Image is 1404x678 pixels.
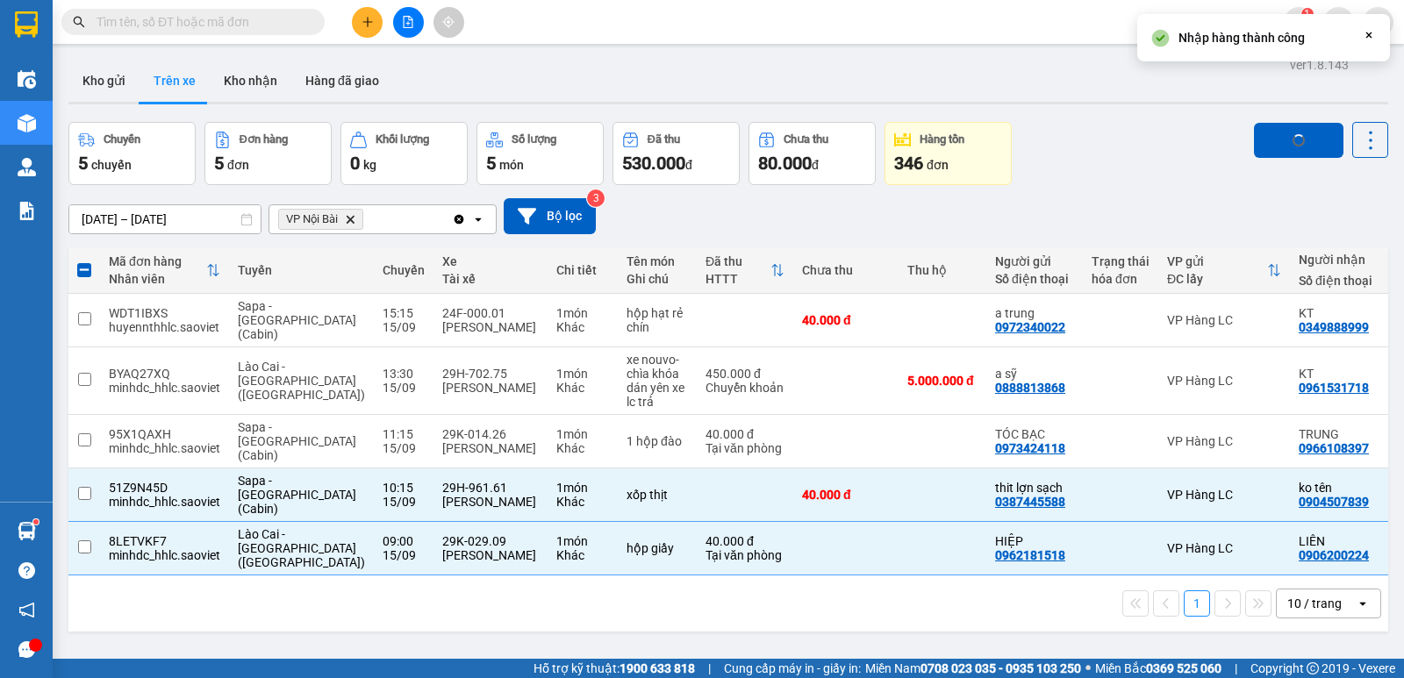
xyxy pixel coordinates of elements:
[363,158,376,172] span: kg
[995,320,1065,334] div: 0972340022
[1254,123,1343,158] button: loading Nhập hàng
[802,263,890,277] div: Chưa thu
[995,534,1074,548] div: HIỆP
[442,320,539,334] div: [PERSON_NAME]
[499,158,524,172] span: món
[1287,595,1342,612] div: 10 / trang
[620,661,695,675] strong: 1900 633 818
[1167,434,1281,448] div: VP Hàng LC
[556,441,609,455] div: Khác
[210,60,291,102] button: Kho nhận
[556,481,609,495] div: 1 món
[995,481,1074,495] div: thit lợn sạch
[512,133,556,146] div: Số lượng
[291,60,393,102] button: Hàng đã giao
[907,263,978,277] div: Thu hộ
[109,272,206,286] div: Nhân viên
[627,353,688,395] div: xe nouvo-chìa khóa dán yên xe
[1299,320,1369,334] div: 0349888999
[109,548,220,562] div: minhdc_hhlc.saoviet
[556,495,609,509] div: Khác
[393,7,424,38] button: file-add
[749,122,876,185] button: Chưa thu80.000đ
[109,534,220,548] div: 8LETVKF7
[556,367,609,381] div: 1 món
[1095,659,1221,678] span: Miền Bắc
[442,427,539,441] div: 29K-014.26
[78,153,88,174] span: 5
[1299,274,1378,288] div: Số điện thoại
[556,306,609,320] div: 1 món
[18,562,35,579] span: question-circle
[1299,306,1378,320] div: KT
[1158,247,1290,294] th: Toggle SortBy
[442,16,455,28] span: aim
[109,306,220,320] div: WDT1IBXS
[1167,374,1281,388] div: VP Hàng LC
[1167,541,1281,555] div: VP Hàng LC
[238,263,365,277] div: Tuyến
[907,374,978,388] div: 5.000.000 đ
[706,381,784,395] div: Chuyển khoản
[238,360,365,402] span: Lào Cai - [GEOGRAPHIC_DATA] ([GEOGRAPHIC_DATA])
[995,441,1065,455] div: 0973424118
[442,254,539,268] div: Xe
[18,602,35,618] span: notification
[383,263,425,277] div: Chuyến
[227,158,249,172] span: đơn
[18,202,36,220] img: solution-icon
[627,306,688,334] div: hộp hạt rẻ chín
[1146,661,1221,675] strong: 0369 525 060
[1299,381,1369,395] div: 0961531718
[627,254,688,268] div: Tên món
[1356,596,1370,610] svg: open
[1235,659,1237,678] span: |
[812,158,819,172] span: đ
[238,474,356,516] span: Sapa - [GEOGRAPHIC_DATA] (Cabin)
[442,272,539,286] div: Tài xế
[556,263,609,277] div: Chi tiết
[442,481,539,495] div: 29H-961.61
[612,122,740,185] button: Đã thu530.000đ
[68,60,140,102] button: Kho gửi
[685,158,692,172] span: đ
[706,254,770,268] div: Đã thu
[383,427,425,441] div: 11:15
[587,189,605,207] sup: 3
[442,548,539,562] div: [PERSON_NAME]
[204,122,332,185] button: Đơn hàng5đơn
[278,209,363,230] span: VP Nội Bài, close by backspace
[1178,28,1305,47] div: Nhập hàng thành công
[534,659,695,678] span: Hỗ trợ kỹ thuật:
[238,420,356,462] span: Sapa - [GEOGRAPHIC_DATA] (Cabin)
[18,70,36,89] img: warehouse-icon
[995,272,1074,286] div: Số điện thoại
[286,212,338,226] span: VP Nội Bài
[627,434,688,448] div: 1 hộp đào
[109,441,220,455] div: minhdc_hhlc.saoviet
[995,254,1074,268] div: Người gửi
[1167,254,1267,268] div: VP gửi
[15,11,38,38] img: logo-vxr
[33,519,39,525] sup: 1
[1299,253,1378,267] div: Người nhận
[995,306,1074,320] div: a trung
[383,441,425,455] div: 15/09
[73,16,85,28] span: search
[556,381,609,395] div: Khác
[1304,8,1310,20] span: 1
[1167,272,1267,286] div: ĐC lấy
[627,541,688,555] div: hộp giầy
[556,427,609,441] div: 1 món
[706,367,784,381] div: 450.000 đ
[97,12,304,32] input: Tìm tên, số ĐT hoặc mã đơn
[920,133,964,146] div: Hàng tồn
[18,158,36,176] img: warehouse-icon
[706,272,770,286] div: HTTT
[1092,272,1150,286] div: hóa đơn
[471,212,485,226] svg: open
[1299,427,1378,441] div: TRUNG
[627,272,688,286] div: Ghi chú
[91,158,132,172] span: chuyến
[452,212,466,226] svg: Clear all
